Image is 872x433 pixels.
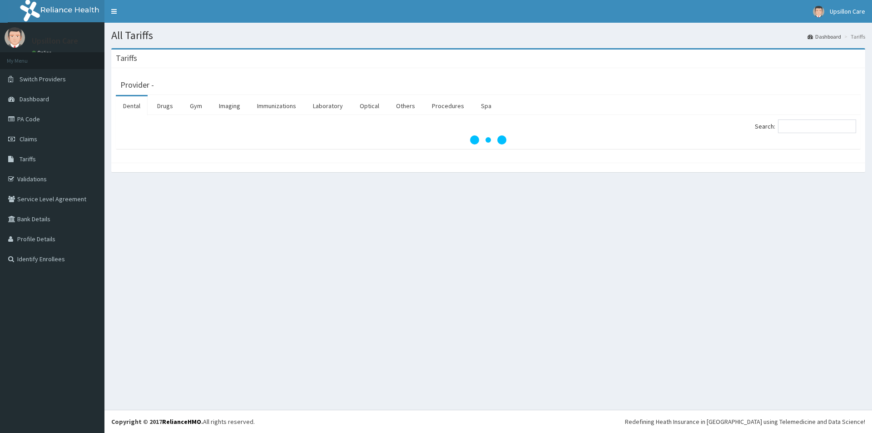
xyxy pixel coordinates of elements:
[755,119,856,133] label: Search:
[20,135,37,143] span: Claims
[150,96,180,115] a: Drugs
[470,122,506,158] svg: audio-loading
[808,33,841,40] a: Dashboard
[813,6,824,17] img: User Image
[778,119,856,133] input: Search:
[116,54,137,62] h3: Tariffs
[32,37,78,45] p: Upsillon Care
[20,75,66,83] span: Switch Providers
[425,96,471,115] a: Procedures
[625,417,865,426] div: Redefining Heath Insurance in [GEOGRAPHIC_DATA] using Telemedicine and Data Science!
[212,96,248,115] a: Imaging
[183,96,209,115] a: Gym
[116,96,148,115] a: Dental
[120,81,154,89] h3: Provider -
[32,50,54,56] a: Online
[250,96,303,115] a: Immunizations
[20,155,36,163] span: Tariffs
[20,95,49,103] span: Dashboard
[830,7,865,15] span: Upsillon Care
[162,418,201,426] a: RelianceHMO
[842,33,865,40] li: Tariffs
[474,96,499,115] a: Spa
[104,410,872,433] footer: All rights reserved.
[111,418,203,426] strong: Copyright © 2017 .
[5,27,25,48] img: User Image
[111,30,865,41] h1: All Tariffs
[389,96,422,115] a: Others
[306,96,350,115] a: Laboratory
[352,96,386,115] a: Optical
